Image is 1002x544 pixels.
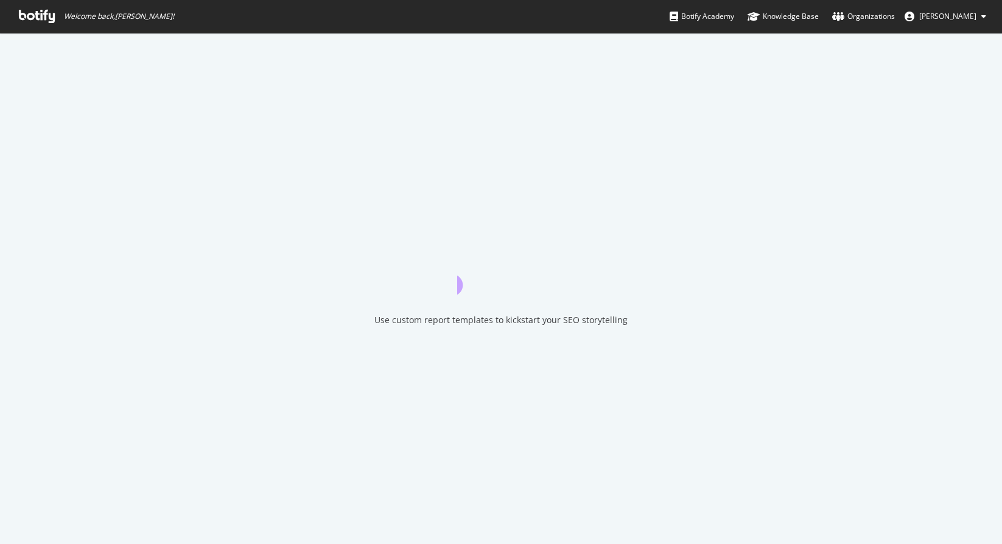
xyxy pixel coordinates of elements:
span: Wayne Burden [919,11,976,21]
button: [PERSON_NAME] [895,7,996,26]
div: animation [457,251,545,295]
span: Welcome back, [PERSON_NAME] ! [64,12,174,21]
div: Knowledge Base [748,10,819,23]
div: Use custom report templates to kickstart your SEO storytelling [374,314,628,326]
div: Botify Academy [670,10,734,23]
div: Organizations [832,10,895,23]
